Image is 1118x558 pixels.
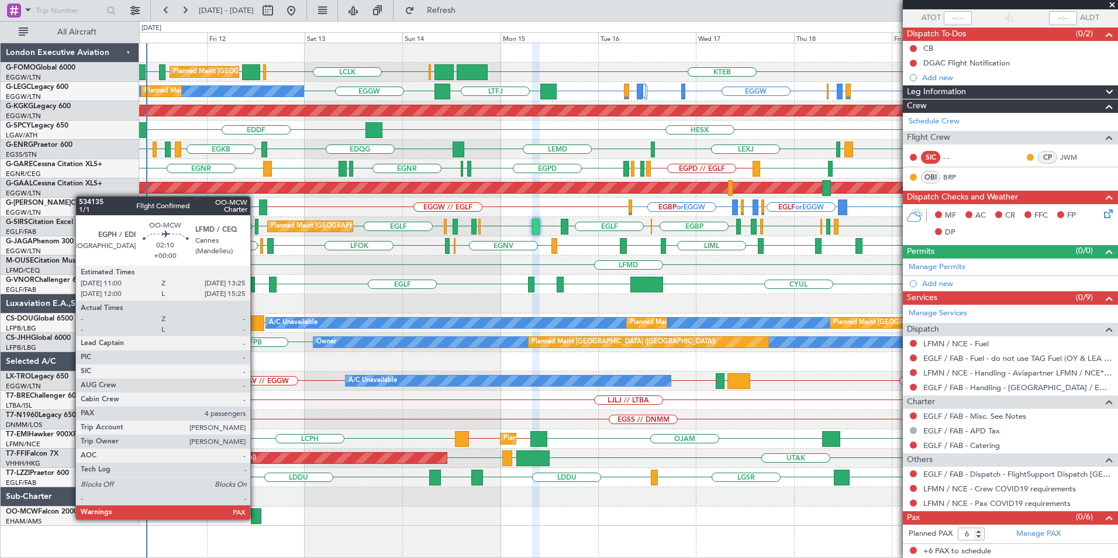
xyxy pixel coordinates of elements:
div: Thu 11 [109,32,206,43]
a: G-KGKGLegacy 600 [6,103,71,110]
a: VHHH/HKG [6,459,40,468]
a: G-ENRGPraetor 600 [6,142,73,149]
a: EGLF/FAB [6,478,36,487]
span: Dispatch To-Dos [907,27,966,41]
a: Schedule Crew [909,116,960,128]
span: T7-EMI [6,431,29,438]
span: T7-BRE [6,392,30,399]
div: SIC [921,151,940,164]
span: Charter [907,395,935,409]
a: EGLF / FAB - Catering [923,440,1000,450]
a: EGNR/CEG [6,170,41,178]
span: (0/2) [1076,27,1093,40]
div: Owner [316,333,336,351]
div: CB [923,43,933,53]
span: G-LEGC [6,84,31,91]
span: ALDT [1080,12,1099,24]
label: Planned PAX [909,528,953,540]
a: EGLF/FAB [6,228,36,236]
span: Pax [907,511,920,525]
div: [DATE] [142,23,161,33]
div: Planned Maint [GEOGRAPHIC_DATA] ([GEOGRAPHIC_DATA]) [144,237,329,254]
span: Leg Information [907,85,966,99]
a: G-JAGAPhenom 300 [6,238,74,245]
a: EGLF / FAB - Fuel - do not use TAG Fuel (OY & LEA only) EGLF / FAB [923,353,1112,363]
span: G-VNOR [6,277,34,284]
span: AC [975,210,986,222]
div: Fri 12 [207,32,305,43]
a: BRP [943,172,969,182]
span: (0/6) [1076,511,1093,523]
span: Dispatch Checks and Weather [907,191,1018,204]
a: EGGW/LTN [6,112,41,120]
a: DNMM/LOS [6,421,42,429]
span: G-ENRG [6,142,33,149]
a: G-GARECessna Citation XLS+ [6,161,102,168]
div: Add new [922,73,1112,82]
a: LX-TROLegacy 650 [6,373,68,380]
a: G-VNORChallenger 650 [6,277,85,284]
a: G-SPCYLegacy 650 [6,122,68,129]
a: CS-DOUGlobal 6500 [6,315,73,322]
a: Manage PAX [1016,528,1061,540]
span: Permits [907,245,934,259]
span: OO-MCW [6,508,38,515]
a: G-LEGCLegacy 600 [6,84,68,91]
a: EGGW/LTN [6,208,41,217]
div: DGAC Flight Notification [923,58,1010,68]
a: LFPB/LBG [6,324,36,333]
span: G-FOMO [6,64,36,71]
span: DP [945,227,955,239]
span: G-SPCY [6,122,31,129]
div: Planned Maint [GEOGRAPHIC_DATA] ([GEOGRAPHIC_DATA]) [630,314,814,332]
span: (0/0) [1076,244,1093,257]
span: Crew [907,99,927,113]
div: Sun 14 [402,32,500,43]
a: EGGW/LTN [6,73,41,82]
a: LFMN / NCE - Handling - Aviapartner LFMN / NCE*****MY HANDLING**** [923,368,1112,378]
div: Planned Maint [GEOGRAPHIC_DATA] ([GEOGRAPHIC_DATA]) [173,63,357,81]
span: Flight Crew [907,131,950,144]
div: AOG Maint London ([GEOGRAPHIC_DATA]) [80,411,211,428]
a: T7-LZZIPraetor 600 [6,470,69,477]
span: (0/9) [1076,291,1093,304]
div: Planned Maint [GEOGRAPHIC_DATA] ([GEOGRAPHIC_DATA]) [144,82,329,100]
a: Manage Services [909,308,967,319]
span: ATOT [922,12,941,24]
span: Refresh [417,6,466,15]
span: LX-TRO [6,373,31,380]
span: Dispatch [907,323,939,336]
span: CS-JHH [6,335,31,342]
a: EGGW/LTN [6,92,41,101]
a: LGAV/ATH [6,131,37,140]
a: G-SIRSCitation Excel [6,219,73,226]
a: CS-JHHGlobal 6000 [6,335,71,342]
span: +6 PAX to schedule [923,546,991,557]
span: G-GAAL [6,180,33,187]
a: EGLF / FAB - Misc. See Notes [923,411,1026,421]
span: G-SIRS [6,219,28,226]
span: FP [1067,210,1076,222]
input: --:-- [944,11,972,25]
a: LFMD/CEQ [6,266,40,275]
div: Planned Maint [GEOGRAPHIC_DATA] [503,430,615,447]
a: T7-BREChallenger 604 [6,392,80,399]
a: EGLF / FAB - Handling - [GEOGRAPHIC_DATA] / EGLF / FAB [923,383,1112,392]
a: LFMN / NCE - Crew COVID19 requirements [923,484,1076,494]
a: Manage Permits [909,261,965,273]
a: G-[PERSON_NAME]Cessna Citation XLS [6,199,136,206]
a: EGLF / FAB - Dispatch - FlightSupport Dispatch [GEOGRAPHIC_DATA] [923,469,1112,479]
a: EGLF/FAB [6,285,36,294]
div: A/C Unavailable [269,314,318,332]
a: M-OUSECitation Mustang [6,257,91,264]
a: G-GAALCessna Citation XLS+ [6,180,102,187]
a: T7-EMIHawker 900XP [6,431,77,438]
a: G-FOMOGlobal 6000 [6,64,75,71]
span: T7-N1960 [6,412,39,419]
a: JWM [1060,152,1086,163]
span: G-[PERSON_NAME] [6,199,71,206]
span: MF [945,210,956,222]
span: G-KGKG [6,103,33,110]
input: Trip Number [36,2,103,19]
div: Add new [922,278,1112,288]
